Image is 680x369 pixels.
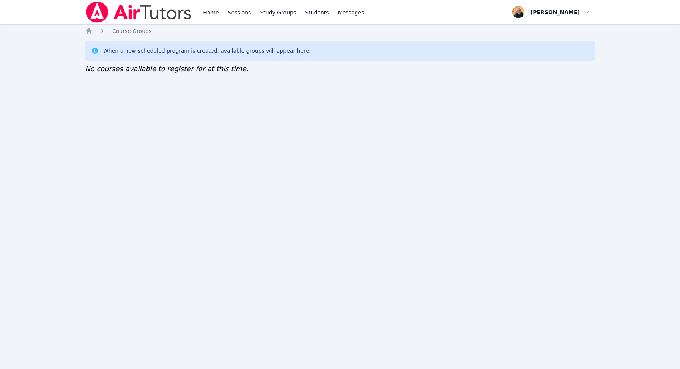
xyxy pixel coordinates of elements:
[338,9,364,16] span: Messages
[103,47,311,55] div: When a new scheduled program is created, available groups will appear here.
[112,28,151,34] span: Course Groups
[85,27,595,35] nav: Breadcrumb
[85,65,249,73] span: No courses available to register for at this time.
[85,2,192,23] img: Air Tutors
[112,27,151,35] a: Course Groups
